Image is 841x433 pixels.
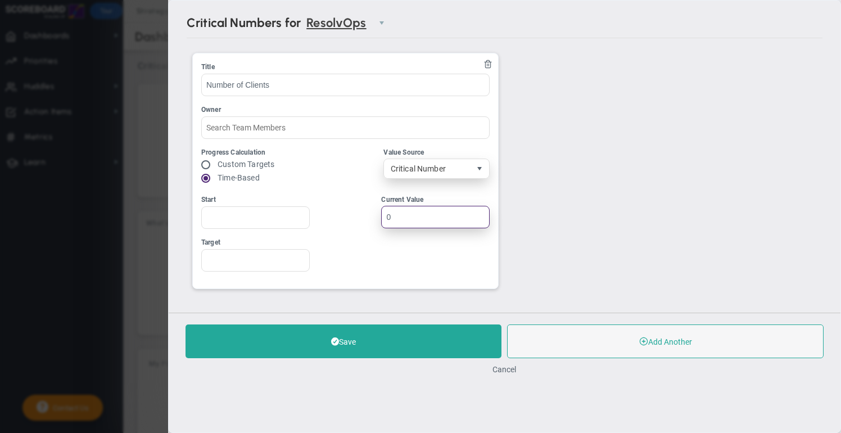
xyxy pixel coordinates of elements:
[201,74,490,96] input: Critical Number: Enter Name
[384,147,490,158] div: Value Source
[186,324,501,358] button: Save
[201,206,310,229] input: Start
[385,159,471,178] span: Critical Number
[187,15,301,30] span: Critical Numbers for
[201,249,310,272] input: Target
[382,206,490,228] input: Current Value
[201,195,310,205] div: Start
[508,324,824,358] button: Add Another
[201,147,274,158] div: Progress Calculation
[218,160,274,169] label: Custom Targets
[201,237,310,248] div: Target
[201,116,490,139] input: Search Team Members
[382,195,490,205] div: Current Value
[201,62,490,73] div: Title
[372,13,391,33] span: select
[301,10,372,36] span: ResolvOps
[218,173,260,182] label: Time-Based
[471,159,490,178] span: select
[201,105,490,115] div: Owner
[493,365,517,374] button: Cancel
